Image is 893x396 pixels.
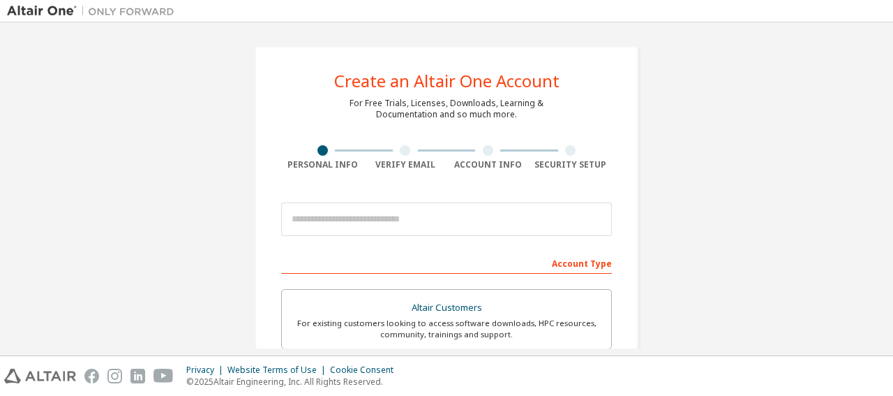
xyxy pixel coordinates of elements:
[227,365,330,376] div: Website Terms of Use
[84,369,99,383] img: facebook.svg
[186,376,402,388] p: © 2025 Altair Engineering, Inc. All Rights Reserved.
[364,159,447,170] div: Verify Email
[330,365,402,376] div: Cookie Consent
[530,159,613,170] div: Security Setup
[334,73,560,89] div: Create an Altair One Account
[350,98,543,120] div: For Free Trials, Licenses, Downloads, Learning & Documentation and so much more.
[281,159,364,170] div: Personal Info
[290,318,603,340] div: For existing customers looking to access software downloads, HPC resources, community, trainings ...
[4,369,76,383] img: altair_logo.svg
[281,251,612,274] div: Account Type
[153,369,174,383] img: youtube.svg
[290,298,603,318] div: Altair Customers
[446,159,530,170] div: Account Info
[7,4,181,18] img: Altair One
[186,365,227,376] div: Privacy
[130,369,145,383] img: linkedin.svg
[107,369,122,383] img: instagram.svg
